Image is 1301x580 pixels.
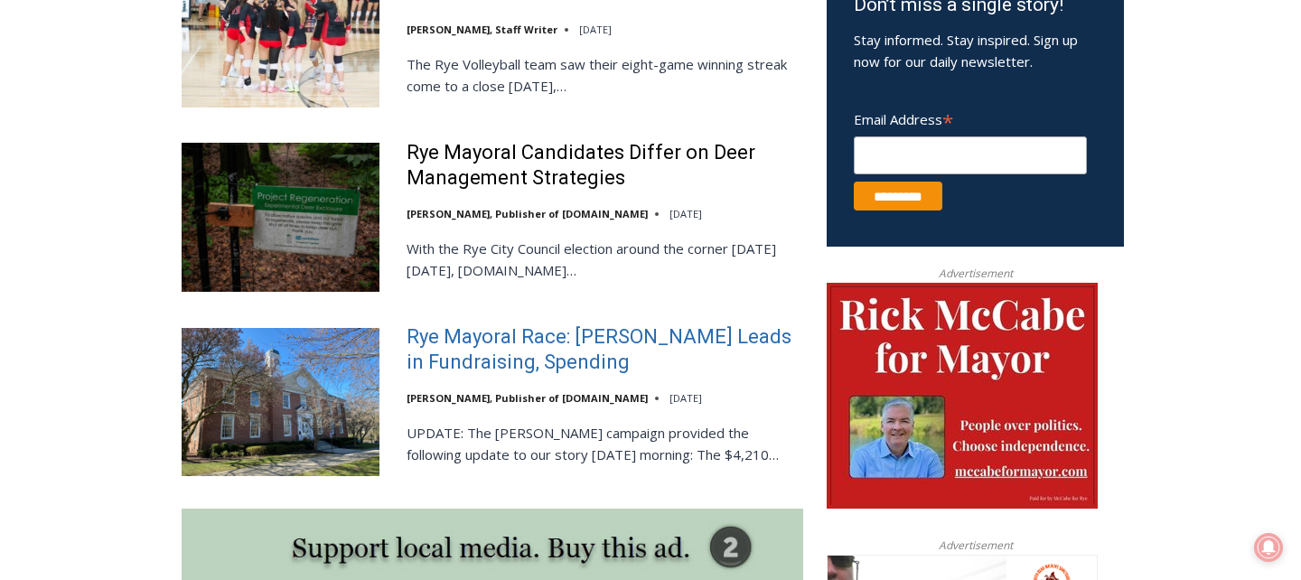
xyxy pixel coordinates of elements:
[202,153,207,171] div: /
[407,391,648,405] a: [PERSON_NAME], Publisher of [DOMAIN_NAME]
[854,29,1097,72] p: Stay informed. Stay inspired. Sign up now for our daily newsletter.
[182,328,379,476] img: Rye Mayoral Race: Henderson Leads in Fundraising, Spending
[827,283,1098,509] img: McCabe for Mayor
[669,207,702,220] time: [DATE]
[435,175,875,225] a: Intern @ [DOMAIN_NAME]
[182,143,379,291] img: Rye Mayoral Candidates Differ on Deer Management Strategies
[669,391,702,405] time: [DATE]
[854,101,1087,134] label: Email Address
[407,422,803,465] p: UPDATE: The [PERSON_NAME] campaign provided the following update to our story [DATE] morning: The...
[14,182,240,223] h4: [PERSON_NAME] Read Sanctuary Fall Fest: [DATE]
[407,238,803,281] p: With the Rye City Council election around the corner [DATE][DATE], [DOMAIN_NAME]…
[921,265,1031,282] span: Advertisement
[211,153,220,171] div: 6
[190,53,261,148] div: Birds of Prey: Falcon and hawk demos
[407,23,557,36] a: [PERSON_NAME], Staff Writer
[473,180,838,220] span: Intern @ [DOMAIN_NAME]
[407,324,803,376] a: Rye Mayoral Race: [PERSON_NAME] Leads in Fundraising, Spending
[579,23,612,36] time: [DATE]
[407,140,803,192] a: Rye Mayoral Candidates Differ on Deer Management Strategies
[407,53,803,97] p: The Rye Volleyball team saw their eight-game winning streak come to a close [DATE],…
[407,207,648,220] a: [PERSON_NAME], Publisher of [DOMAIN_NAME]
[190,153,198,171] div: 2
[1,180,270,225] a: [PERSON_NAME] Read Sanctuary Fall Fest: [DATE]
[921,537,1031,554] span: Advertisement
[456,1,854,175] div: "I learned about the history of a place I’d honestly never considered even as a resident of [GEOG...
